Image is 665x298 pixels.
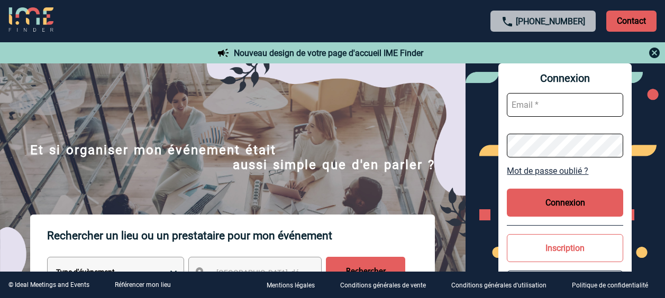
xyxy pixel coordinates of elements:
[572,282,648,290] p: Politique de confidentialité
[326,257,405,286] input: Rechercher
[507,93,623,117] input: Email *
[443,280,563,290] a: Conditions générales d'utilisation
[501,15,514,28] img: call-24-px.png
[340,282,426,290] p: Conditions générales de vente
[115,281,171,288] a: Référencer mon lieu
[516,16,585,26] a: [PHONE_NUMBER]
[507,189,623,217] button: Connexion
[216,268,363,277] span: [GEOGRAPHIC_DATA], département, région...
[332,280,443,290] a: Conditions générales de vente
[606,11,657,32] p: Contact
[451,282,546,290] p: Conditions générales d'utilisation
[8,281,89,288] div: © Ideal Meetings and Events
[267,282,315,290] p: Mentions légales
[507,72,623,85] span: Connexion
[507,166,623,176] a: Mot de passe oublié ?
[47,215,435,257] p: Rechercher un lieu ou un prestataire pour mon événement
[563,280,665,290] a: Politique de confidentialité
[507,234,623,262] button: Inscription
[258,280,332,290] a: Mentions légales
